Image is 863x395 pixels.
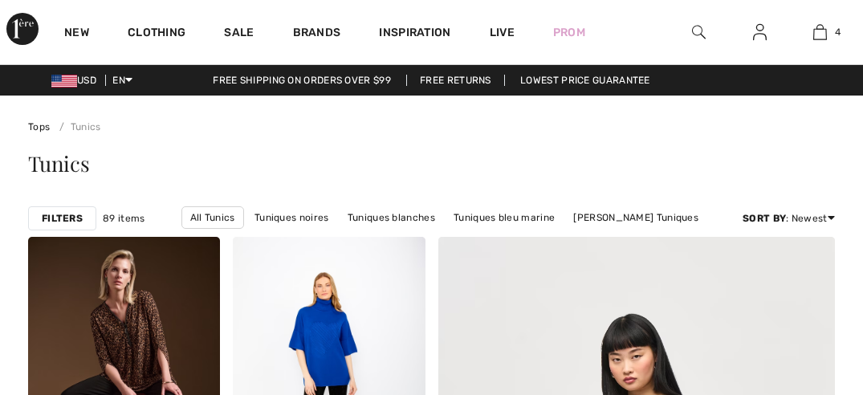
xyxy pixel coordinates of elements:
a: Sans manches [574,229,659,250]
a: Tuniques noires [246,207,337,228]
span: EN [112,75,132,86]
img: US Dollar [51,75,77,88]
span: Inspiration [379,26,450,43]
img: My Info [753,22,767,42]
a: All Tunics [181,206,244,229]
a: Free shipping on orders over $99 [200,75,404,86]
a: Clothing [128,26,185,43]
strong: Sort By [743,213,786,224]
span: USD [51,75,103,86]
a: Tuniques bleu marine [446,207,563,228]
strong: Filters [42,211,83,226]
img: search the website [692,22,706,42]
img: My Bag [813,22,827,42]
a: Tuniques [PERSON_NAME] [229,229,370,250]
a: New [64,26,89,43]
a: Tunics [53,121,101,132]
a: 4 [791,22,849,42]
a: [PERSON_NAME] Tuniques [565,207,706,228]
a: Tops [28,121,50,132]
a: Sign In [740,22,780,43]
span: 89 items [103,211,145,226]
a: Live [490,24,515,41]
a: Sale [224,26,254,43]
div: : Newest [743,211,835,226]
img: 1ère Avenue [6,13,39,45]
a: Tuniques blanches [340,207,443,228]
span: Tunics [28,149,90,177]
a: Lowest Price Guarantee [507,75,663,86]
a: Free Returns [406,75,505,86]
a: Brands [293,26,341,43]
a: Manches longues [372,229,471,250]
a: Prom [553,24,585,41]
a: Manches courtes [474,229,572,250]
span: 4 [835,25,841,39]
